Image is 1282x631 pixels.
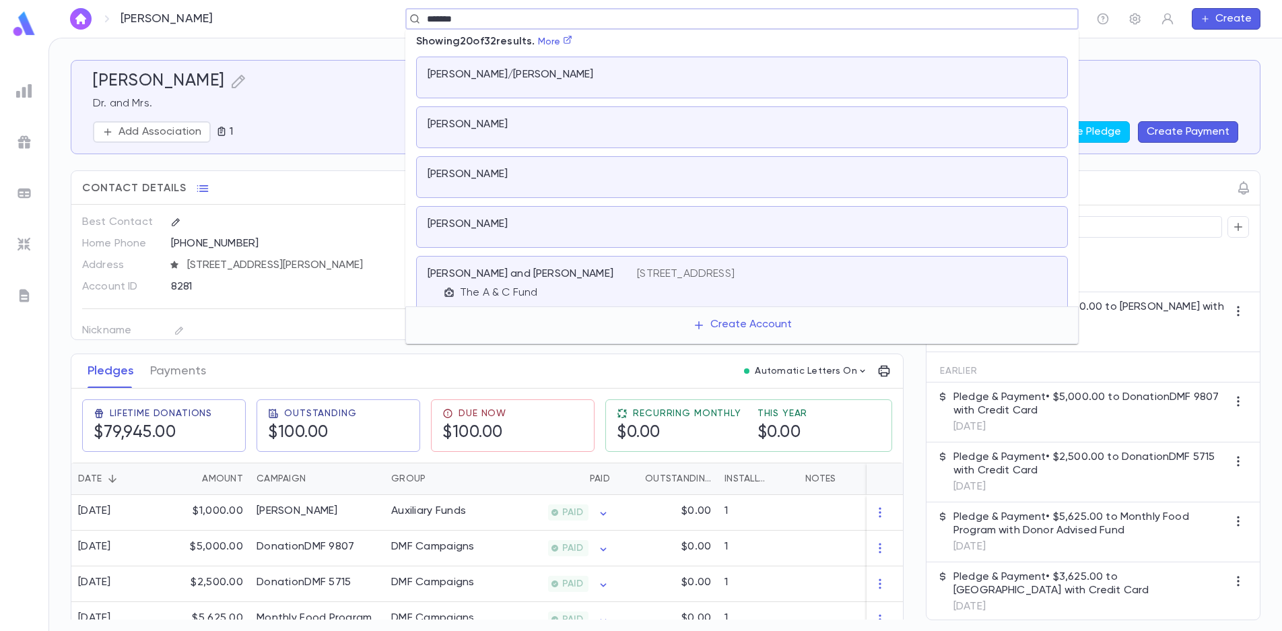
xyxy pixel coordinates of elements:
p: Account ID [82,276,160,298]
div: [DATE] [78,540,111,554]
span: PAID [557,507,588,518]
button: Add Association [93,121,211,143]
h5: $0.00 [757,423,801,443]
div: Outstanding [645,463,711,495]
div: Date [71,463,162,495]
span: PAID [557,578,588,589]
div: 8281 [171,276,403,296]
button: Sort [306,468,327,490]
p: Home Phone [82,233,160,255]
div: DMF Campaigns [391,540,475,554]
p: [PERSON_NAME] and [PERSON_NAME] [428,267,613,281]
img: letters_grey.7941b92b52307dd3b8a917253454ce1c.svg [16,288,32,304]
button: Create Payment [1138,121,1238,143]
p: Dr. and Mrs. [93,97,1238,110]
div: [DATE] [78,611,111,625]
p: Showing 20 of 32 results. [405,30,583,54]
div: Wolmark YM [257,504,338,518]
p: Best Contact [82,211,160,233]
p: Automatic Letters On [755,366,857,376]
div: DMF Campaigns [391,576,475,589]
div: Paid [590,463,610,495]
p: Address [82,255,160,276]
p: Pledge & Payment • $3,625.00 to [GEOGRAPHIC_DATA] with Credit Card [953,570,1227,597]
div: $5,000.00 [162,531,250,566]
img: imports_grey.530a8a0e642e233f2baf0ef88e8c9fcb.svg [16,236,32,253]
div: Campaign [257,463,306,495]
button: Pledges [88,354,134,388]
span: Recurring Monthly [633,408,741,419]
p: [STREET_ADDRESS] [637,267,735,281]
button: Sort [623,468,645,490]
div: Amount [162,463,250,495]
div: 1 [718,531,799,566]
div: 1 [718,495,799,531]
button: Create [1192,8,1260,30]
p: [DATE] [953,540,1227,554]
p: [DATE] [953,480,1227,494]
p: $0.00 [681,576,711,589]
span: [STREET_ADDRESS][PERSON_NAME] [182,259,470,272]
div: 1 [718,566,799,602]
div: Campaign [250,463,384,495]
div: Installments [718,463,799,495]
button: Sort [770,468,792,490]
div: Installments [724,463,770,495]
p: $0.00 [681,504,711,518]
p: Add Association [119,125,201,139]
div: Group [391,463,426,495]
img: campaigns_grey.99e729a5f7ee94e3726e6486bddda8f1.svg [16,134,32,150]
p: [PERSON_NAME] [428,168,508,181]
p: [DATE] [953,330,1227,343]
div: Paid [485,463,617,495]
p: $0.00 [681,611,711,625]
button: Sort [568,468,590,490]
p: Pledge & Payment • $5,000.00 to DonationDMF 9807 with Credit Card [953,391,1227,418]
p: $0.00 [681,540,711,554]
a: More [538,37,573,46]
p: Pledge & Payment • $1,000.00 to [PERSON_NAME] with Credit Card [953,300,1227,327]
p: [PERSON_NAME] [428,118,508,131]
p: [PERSON_NAME] [121,11,213,26]
div: Notes [805,463,836,495]
div: Outstanding [617,463,718,495]
span: Earlier [940,366,978,376]
div: DMF Campaigns [391,611,475,625]
h5: $79,945.00 [94,423,176,443]
span: Contact Details [82,182,187,195]
button: 1 [211,121,238,143]
h5: $0.00 [617,423,661,443]
span: PAID [557,614,588,625]
div: Date [78,463,102,495]
div: Amount [202,463,243,495]
button: Payments [150,354,206,388]
div: [DATE] [78,576,111,589]
div: $2,500.00 [162,566,250,602]
p: 1 [227,125,233,139]
div: DonationDMF 5715 [257,576,351,589]
button: Automatic Letters On [739,362,873,380]
div: DonationDMF 9807 [257,540,354,554]
div: $1,000.00 [162,495,250,531]
div: [DATE] [78,504,111,518]
p: [DATE] [953,600,1227,613]
button: Sort [426,468,447,490]
span: This Year [757,408,808,419]
div: Auxiliary Funds [391,504,466,518]
button: Sort [180,468,202,490]
button: Create Pledge [1038,121,1130,143]
span: PAID [557,543,588,554]
button: Create Account [682,312,803,338]
div: Monthly Food Program [257,611,372,625]
p: Pledge & Payment • $2,500.00 to DonationDMF 5715 with Credit Card [953,451,1227,477]
img: logo [11,11,38,37]
p: Pledge & Payment • $5,625.00 to Monthly Food Program with Donor Advised Fund [953,510,1227,537]
p: The A & C Fund [460,286,537,300]
span: Lifetime Donations [110,408,212,419]
p: [PERSON_NAME] [428,218,508,231]
h5: [PERSON_NAME] [93,71,225,92]
img: batches_grey.339ca447c9d9533ef1741baa751efc33.svg [16,185,32,201]
p: Nickname [82,320,160,341]
img: reports_grey.c525e4749d1bce6a11f5fe2a8de1b229.svg [16,83,32,99]
div: Notes [799,463,967,495]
